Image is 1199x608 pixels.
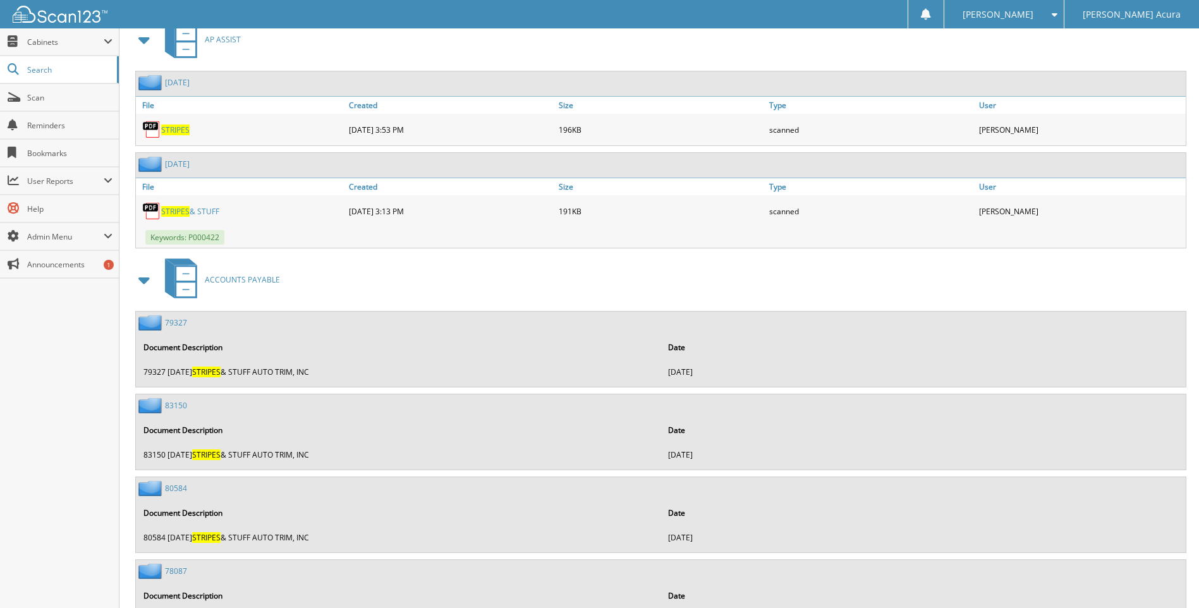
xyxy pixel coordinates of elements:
a: User [976,97,1186,114]
a: Created [346,97,556,114]
th: Date [662,334,1185,360]
th: Date [662,417,1185,443]
a: 78087 [165,566,187,576]
span: [PERSON_NAME] [963,11,1033,18]
td: [DATE] [662,362,1185,382]
div: [PERSON_NAME] [976,117,1186,142]
a: [DATE] [165,77,190,88]
td: 83150 [DATE] & STUFF AUTO TRIM, INC [137,444,660,465]
span: Cabinets [27,37,104,47]
img: PDF.png [142,202,161,221]
img: folder2.png [138,315,165,331]
span: STRIPES [161,206,190,217]
span: STRIPES [192,449,221,460]
a: AP ASSIST [157,15,241,64]
img: scan123-logo-white.svg [13,6,107,23]
span: Keywords: P000422 [145,230,224,245]
div: 196KB [556,117,765,142]
th: Date [662,500,1185,526]
a: User [976,178,1186,195]
a: Type [766,178,976,195]
span: Admin Menu [27,231,104,242]
span: STRIPES [192,532,221,543]
div: 1 [104,260,114,270]
span: Reminders [27,120,113,131]
span: Announcements [27,259,113,270]
span: STRIPES [192,367,221,377]
img: folder2.png [138,398,165,413]
div: [DATE] 3:53 PM [346,117,556,142]
th: Document Description [137,500,660,526]
iframe: Chat Widget [1136,547,1199,608]
a: 80584 [165,483,187,494]
a: Size [556,178,765,195]
td: 79327 [DATE] & STUFF AUTO TRIM, INC [137,362,660,382]
a: ACCOUNTS PAYABLE [157,255,280,305]
img: folder2.png [138,75,165,90]
span: User Reports [27,176,104,186]
div: scanned [766,198,976,224]
span: Scan [27,92,113,103]
td: [DATE] [662,444,1185,465]
a: File [136,97,346,114]
a: 83150 [165,400,187,411]
a: STRIPES [161,125,190,135]
span: Search [27,64,111,75]
span: Bookmarks [27,148,113,159]
a: 79327 [165,317,187,328]
span: AP ASSIST [205,34,241,45]
div: [DATE] 3:13 PM [346,198,556,224]
span: [PERSON_NAME] Acura [1083,11,1181,18]
a: [DATE] [165,159,190,169]
a: Size [556,97,765,114]
th: Document Description [137,334,660,360]
td: 80584 [DATE] & STUFF AUTO TRIM, INC [137,527,660,548]
img: folder2.png [138,480,165,496]
td: [DATE] [662,527,1185,548]
a: File [136,178,346,195]
span: Help [27,204,113,214]
img: folder2.png [138,563,165,579]
div: scanned [766,117,976,142]
span: ACCOUNTS PAYABLE [205,274,280,285]
img: PDF.png [142,120,161,139]
div: 191KB [556,198,765,224]
a: Created [346,178,556,195]
th: Document Description [137,417,660,443]
a: Type [766,97,976,114]
div: [PERSON_NAME] [976,198,1186,224]
img: folder2.png [138,156,165,172]
a: STRIPES& STUFF [161,206,219,217]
